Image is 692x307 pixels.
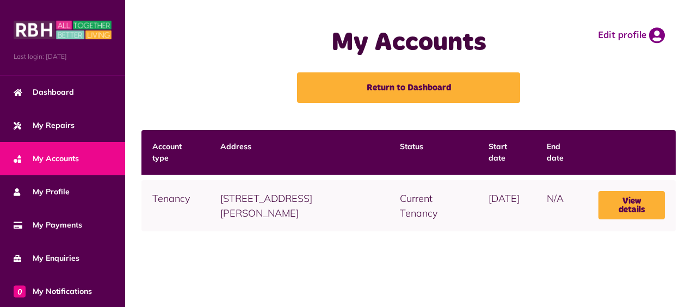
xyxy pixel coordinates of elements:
[14,120,75,131] span: My Repairs
[14,219,82,231] span: My Payments
[141,180,209,231] td: Tenancy
[14,253,79,264] span: My Enquiries
[278,27,540,59] h1: My Accounts
[478,180,536,231] td: [DATE]
[389,180,478,231] td: Current Tenancy
[14,286,92,297] span: My Notifications
[209,130,389,175] th: Address
[536,130,588,175] th: End date
[14,19,112,41] img: MyRBH
[598,191,665,219] a: View details
[141,130,209,175] th: Account type
[209,180,389,231] td: [STREET_ADDRESS][PERSON_NAME]
[14,186,70,198] span: My Profile
[536,180,588,231] td: N/A
[389,130,478,175] th: Status
[478,130,536,175] th: Start date
[14,52,112,62] span: Last login: [DATE]
[297,72,520,103] a: Return to Dashboard
[14,153,79,164] span: My Accounts
[14,285,26,297] span: 0
[14,87,74,98] span: Dashboard
[598,27,665,44] a: Edit profile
